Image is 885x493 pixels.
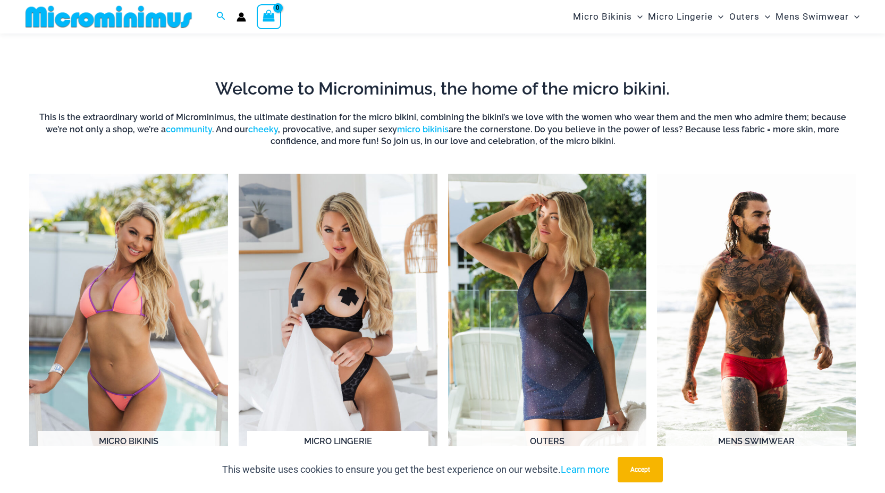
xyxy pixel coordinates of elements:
[645,3,726,30] a: Micro LingerieMenu ToggleMenu Toggle
[38,431,219,464] h2: Micro Bikinis
[29,174,228,479] a: Visit product category Micro Bikinis
[729,3,760,30] span: Outers
[569,2,864,32] nav: Site Navigation
[573,3,632,30] span: Micro Bikinis
[166,124,212,134] a: community
[776,3,849,30] span: Mens Swimwear
[448,174,647,479] a: Visit product category Outers
[632,3,643,30] span: Menu Toggle
[570,3,645,30] a: Micro BikinisMenu ToggleMenu Toggle
[239,174,437,479] a: Visit product category Micro Lingerie
[448,174,647,479] img: Outers
[29,112,856,147] h6: This is the extraordinary world of Microminimus, the ultimate destination for the micro bikini, c...
[29,78,856,100] h2: Welcome to Microminimus, the home of the micro bikini.
[397,124,449,134] a: micro bikinis
[657,174,856,479] img: Mens Swimwear
[773,3,862,30] a: Mens SwimwearMenu ToggleMenu Toggle
[648,3,713,30] span: Micro Lingerie
[561,464,610,475] a: Learn more
[727,3,773,30] a: OutersMenu ToggleMenu Toggle
[21,5,196,29] img: MM SHOP LOGO FLAT
[457,431,638,464] h2: Outers
[657,174,856,479] a: Visit product category Mens Swimwear
[257,4,281,29] a: View Shopping Cart, empty
[618,457,663,482] button: Accept
[248,124,278,134] a: cheeky
[247,431,428,464] h2: Micro Lingerie
[760,3,770,30] span: Menu Toggle
[849,3,859,30] span: Menu Toggle
[239,174,437,479] img: Micro Lingerie
[665,431,847,464] h2: Mens Swimwear
[713,3,723,30] span: Menu Toggle
[222,462,610,478] p: This website uses cookies to ensure you get the best experience on our website.
[237,12,246,22] a: Account icon link
[216,10,226,23] a: Search icon link
[29,174,228,479] img: Micro Bikinis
